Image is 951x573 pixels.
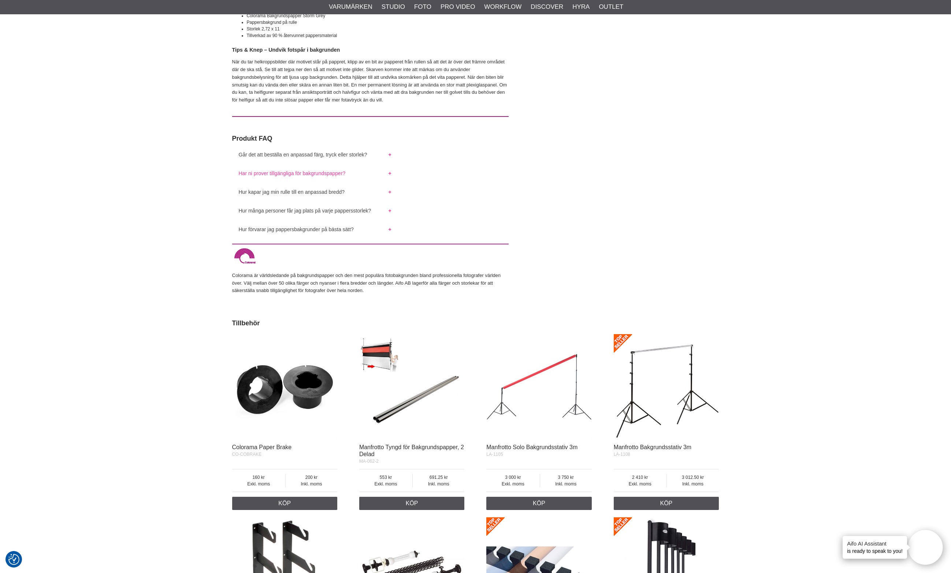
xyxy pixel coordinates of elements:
button: Samtyckesinställningar [8,553,19,566]
span: 160 [232,474,285,481]
li: Tillverkad av 90 % återvunnet pappersmaterial [247,32,509,39]
span: 200 [286,474,337,481]
span: MA-062-2 [359,459,379,464]
p: Colorama är världsledande på bakgrundspapper och den mest populära fotobakgrunden bland professio... [232,272,509,295]
a: Manfrotto Solo Bakgrundsstativ 3m [486,444,577,450]
h2: Tillbehör [232,319,719,328]
a: Discover [531,2,563,12]
a: Pro Video [441,2,475,12]
img: Colorama Paper Brake [232,334,338,440]
span: 3 012.50 [667,474,719,481]
span: 691.25 [413,474,464,481]
span: 3 750 [540,474,592,481]
p: När du tar helkroppsbilder där motivet står på pappret, klipp av en bit av papperet från rullen s... [232,58,509,104]
a: Manfrotto Bakgrundsstativ 3m [614,444,692,450]
button: Hur förvarar jag pappersbakgrunder på bästa sätt? [232,223,398,232]
span: CO-COBRAKE [232,452,262,457]
span: Exkl. moms [614,481,666,487]
span: 553 [359,474,412,481]
a: Workflow [484,2,521,12]
img: Colorama Authorized Distributor [232,241,509,265]
a: Köp [486,497,592,510]
img: Revisit consent button [8,554,19,565]
span: Exkl. moms [232,481,285,487]
img: Manfrotto Tyngd för Bakgrundspapper, 2 Delad [359,334,465,440]
a: Hyra [572,2,590,12]
span: Inkl. moms [286,481,337,487]
a: Varumärken [329,2,372,12]
li: Pappersbakgrund på rulle [247,19,509,26]
img: Manfrotto Bakgrundsstativ 3m [614,334,719,440]
a: Outlet [599,2,623,12]
a: Colorama Paper Brake [232,444,292,450]
a: Studio [382,2,405,12]
a: Köp [232,497,338,510]
span: Inkl. moms [540,481,592,487]
span: 3 000 [486,474,539,481]
span: LA-1108 [614,452,630,457]
a: Manfrotto Tyngd för Bakgrundspapper, 2 Delad [359,444,464,457]
span: Inkl. moms [413,481,464,487]
li: Colorama Bakgrundspapper Storm Grey [247,12,509,19]
h4: Tips & Knep – Undvik fotspår i bakgrunden [232,46,509,53]
span: Exkl. moms [359,481,412,487]
h2: Produkt FAQ [232,134,509,143]
span: Exkl. moms [486,481,539,487]
span: LA-1105 [486,452,503,457]
button: Har ni prover tillgängliga för bakgrundspapper? [232,167,398,176]
button: Hur kapar jag min rulle till en anpassad bredd? [232,185,398,195]
h4: Aifo AI Assistant [847,540,903,547]
button: Går det att beställa en anpassad färg, tryck eller storlek? [232,148,398,158]
div: is ready to speak to you! [843,536,907,559]
span: Inkl. moms [667,481,719,487]
li: Storlek 2,72 x 11 [247,26,509,32]
a: Köp [614,497,719,510]
a: Foto [414,2,431,12]
a: Köp [359,497,465,510]
button: Hur många personer får jag plats på varje pappersstorlek? [232,204,398,214]
span: 2 410 [614,474,666,481]
img: Manfrotto Solo Bakgrundsstativ 3m [486,334,592,440]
